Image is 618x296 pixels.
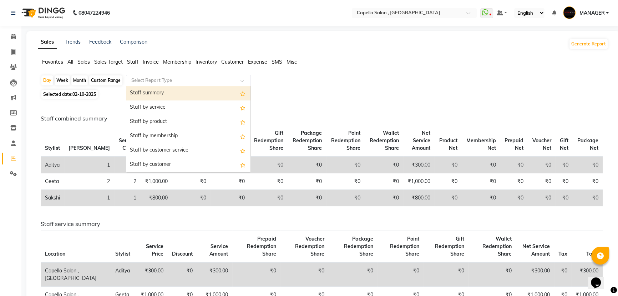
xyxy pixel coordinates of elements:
td: ₹0 [573,157,603,173]
td: Geeta [41,173,64,190]
td: ₹0 [211,173,249,190]
a: Sales [38,36,57,49]
td: ₹0 [249,190,288,206]
span: Location [45,251,65,257]
ng-dropdown-panel: Options list [126,86,251,172]
span: Membership Net [466,137,496,151]
td: ₹0 [528,190,556,206]
td: ₹0 [462,173,500,190]
td: 1 [64,157,114,173]
span: Membership [163,59,191,65]
td: ₹0 [232,262,280,287]
td: ₹0 [172,173,211,190]
td: ₹0 [329,262,378,287]
div: Staff by customer service [126,143,250,158]
td: ₹0 [573,190,603,206]
span: Customer [221,59,244,65]
span: Net Service Amount [522,243,550,257]
td: ₹0 [500,190,528,206]
span: Discount [172,251,193,257]
div: Day [41,75,53,85]
b: 08047224946 [78,3,110,23]
div: Staff by customer [126,158,250,172]
a: Feedback [89,39,111,45]
td: ₹0 [500,157,528,173]
span: Point Redemption Share [390,236,419,257]
span: Add this report to Favorites List [240,118,245,126]
td: ₹300.00 [572,262,603,287]
h6: Staff service summary [41,221,603,227]
td: ₹0 [365,190,403,206]
span: Voucher Net [532,137,551,151]
span: Stylist [115,251,130,257]
td: Sakshi [41,190,64,206]
td: ₹0 [556,157,573,173]
span: Package Redemption Share [344,236,373,257]
div: Staff by service [126,100,250,115]
span: 02-10-2025 [72,92,96,97]
div: Week [55,75,70,85]
td: ₹300.00 [516,262,554,287]
td: ₹0 [288,173,326,190]
span: Expense [248,59,267,65]
td: 2 [64,173,114,190]
td: ₹0 [556,173,573,190]
span: Sales [77,59,90,65]
span: Favorites [42,59,63,65]
td: 1 [64,190,114,206]
td: ₹0 [280,262,329,287]
span: All [67,59,73,65]
td: ₹0 [424,262,468,287]
span: [PERSON_NAME] [69,145,110,151]
img: logo [18,3,67,23]
span: Tax [558,251,567,257]
iframe: chat widget [588,267,611,289]
td: ₹0 [500,173,528,190]
div: Staff by product [126,115,250,129]
span: Total [586,251,598,257]
td: ₹300.00 [197,262,232,287]
span: Add this report to Favorites List [240,103,245,112]
td: ₹0 [554,262,572,287]
td: ₹0 [435,157,462,173]
td: ₹0 [377,262,423,287]
td: ₹1,000.00 [403,173,435,190]
span: Staff [127,59,138,65]
span: Package Redemption Share [293,130,322,151]
td: ₹800.00 [141,190,172,206]
td: ₹800.00 [403,190,435,206]
span: Wallet Redemption Share [370,130,399,151]
td: ₹0 [556,190,573,206]
td: ₹0 [573,173,603,190]
td: ₹1,000.00 [141,173,172,190]
td: ₹0 [249,157,288,173]
span: Wallet Redemption Share [482,236,512,257]
span: Gift Redemption Share [254,130,283,151]
td: ₹0 [462,157,500,173]
span: Service Price [146,243,163,257]
span: Add this report to Favorites List [240,161,245,169]
span: Package Net [577,137,598,151]
td: ₹0 [172,190,211,206]
span: Inventory [196,59,217,65]
span: Stylist [45,145,60,151]
span: Gift Redemption Share [435,236,464,257]
td: ₹0 [168,262,197,287]
td: ₹0 [288,190,326,206]
div: Custom Range [89,75,122,85]
td: 2 [114,173,141,190]
td: Capello Salon , [GEOGRAPHIC_DATA] [41,262,111,287]
div: Staff by membership [126,129,250,143]
span: Service Count [119,137,136,151]
td: ₹0 [326,173,365,190]
td: Aditya [111,262,135,287]
a: Trends [65,39,81,45]
span: Service Amount [209,243,228,257]
td: ₹0 [326,190,365,206]
td: ₹0 [435,190,462,206]
div: Month [71,75,88,85]
a: Comparison [120,39,147,45]
td: ₹0 [211,190,249,206]
span: Gift Net [560,137,568,151]
span: Product Net [439,137,457,151]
